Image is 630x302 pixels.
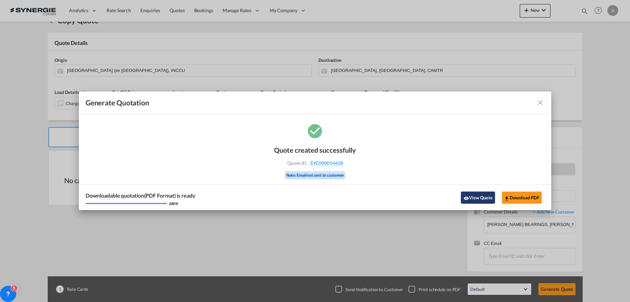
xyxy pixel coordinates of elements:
md-icon: icon-download [504,196,510,201]
div: Downloadable quotation(PDF Format) is ready [86,192,196,199]
div: Note: Email not sent to customer [285,171,345,180]
md-icon: icon-eye [463,196,469,201]
md-dialog: Generate Quotation Quote ... [79,92,552,210]
button: icon-eyeView Quote [461,192,495,204]
div: Quote created successfully [274,146,356,154]
button: Download PDF [502,192,542,204]
div: Quote ID : [276,160,354,166]
md-icon: icon-close fg-AAA8AD cursor m-0 [536,99,544,107]
div: 100 % [168,201,178,206]
span: SYC000014428 [310,160,343,166]
span: Generate Quotation [86,98,149,107]
md-icon: icon-checkbox-marked-circle [307,122,323,139]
